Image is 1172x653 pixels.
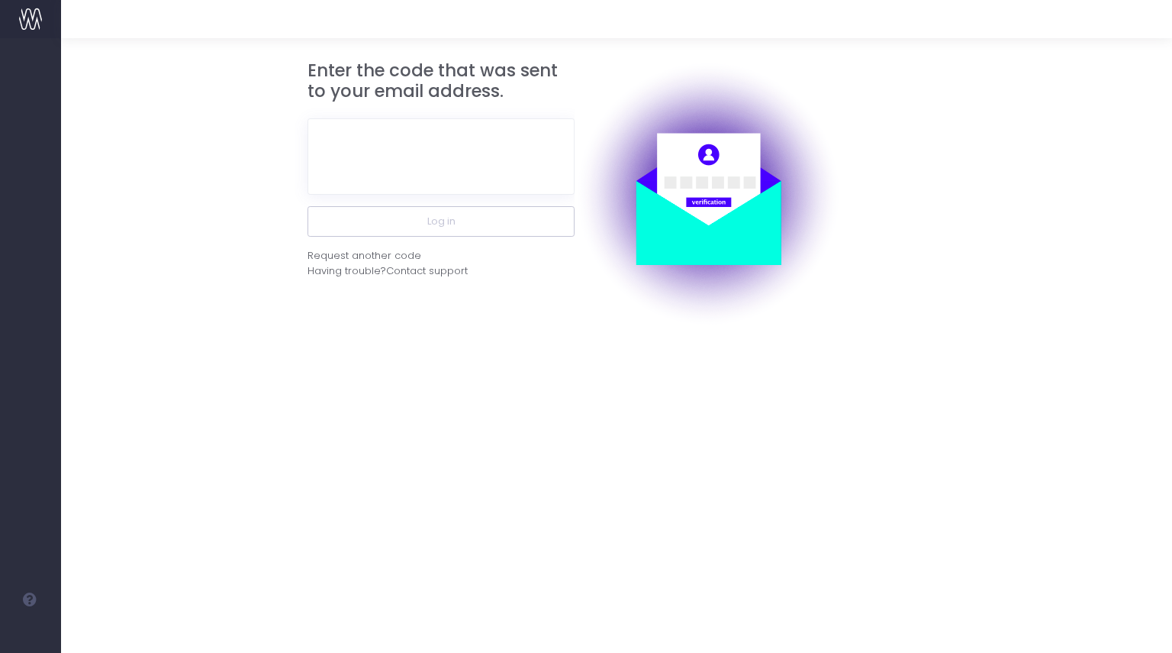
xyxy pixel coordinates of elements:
[386,263,468,279] span: Contact support
[19,622,42,645] img: images/default_profile_image.png
[307,206,575,237] button: Log in
[307,263,575,279] div: Having trouble?
[575,60,842,328] img: auth.png
[307,60,575,102] h3: Enter the code that was sent to your email address.
[307,248,421,263] div: Request another code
